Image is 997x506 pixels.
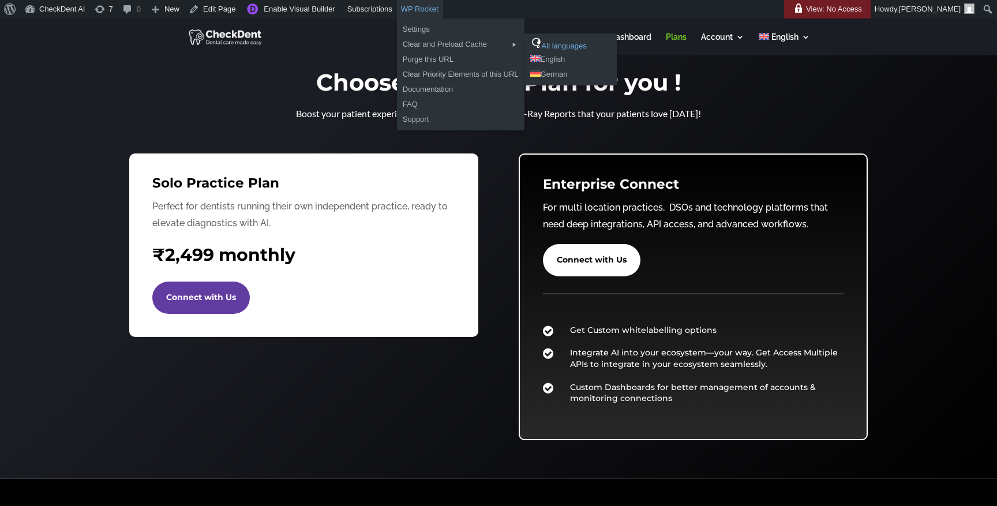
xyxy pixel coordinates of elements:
[397,82,524,97] a: Documentation
[759,33,810,55] a: English
[530,70,541,77] img: de
[524,37,617,52] a: All languages
[570,325,717,335] span: Get Custom whitelabelling options
[152,244,165,265] span: ₹
[524,52,617,67] a: English
[701,33,744,55] a: Account
[152,282,250,314] a: Connect with Us
[543,244,640,276] a: Connect with Us
[530,37,542,48] img: all
[189,28,263,46] img: CheckDent AI
[610,33,651,55] a: Dashboard
[268,71,729,100] h1: Choose the right Plan for you !
[543,347,553,359] span: 
[268,106,729,122] p: Boost your patient experience with colorized annotated X-Ray Reports that your patients love [DATE]!
[397,22,524,37] a: Settings
[397,67,524,82] a: Clear Priority Elements of this URL
[530,55,541,62] img: en
[397,37,524,52] div: Clear and Preload Cache
[543,382,553,394] span: 
[543,325,553,337] span: 
[524,67,617,82] a: German
[570,347,838,369] span: Integrate AI into your ecosystem—your way. Get Access Multiple APIs to integrate in your ecosyste...
[899,5,961,13] span: [PERSON_NAME]
[543,178,844,197] h3: Enterprise Connect
[152,243,455,273] h4: 2,499 monthly
[397,52,524,67] a: Purge this URL
[570,382,816,404] span: Custom Dashboards for better management of accounts & monitoring connections
[152,198,455,232] p: Perfect for dentists running their own independent practice, ready to elevate diagnostics with AI.
[666,33,687,55] a: Plans
[397,97,524,112] a: FAQ
[565,33,595,55] a: Analyze
[397,112,524,127] a: Support
[543,200,844,233] p: For multi location practices, DSOs and technology platforms that need deep integrations, API acce...
[964,3,974,14] img: Arnav Saha
[771,32,799,42] span: English
[152,177,455,196] h3: Solo Practice Plan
